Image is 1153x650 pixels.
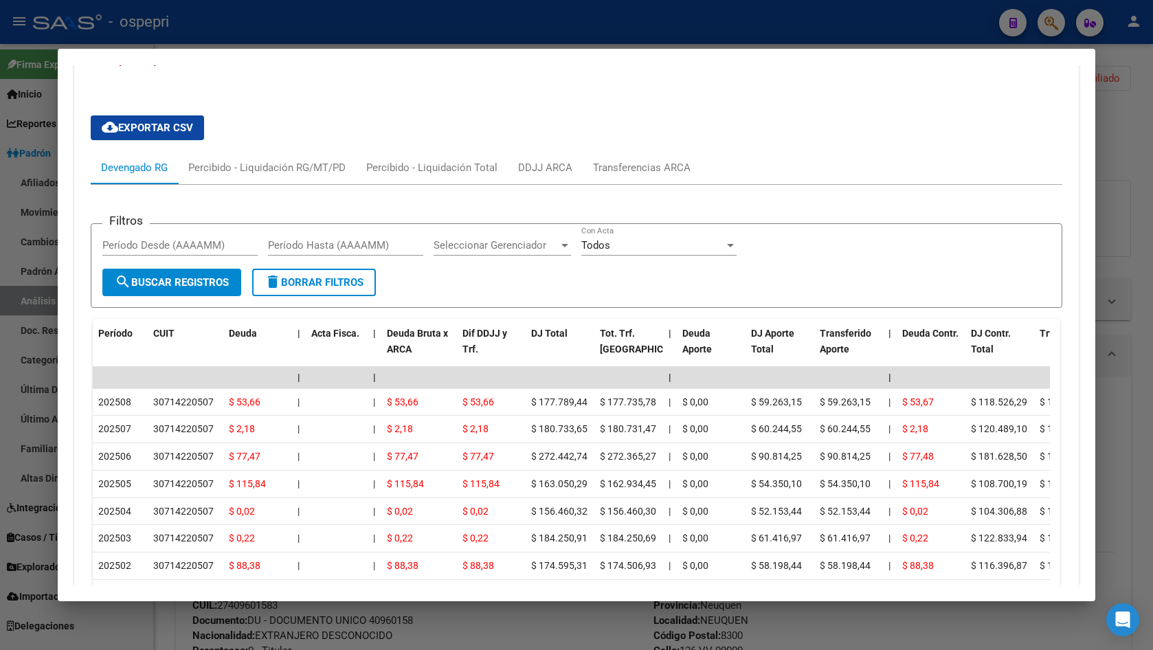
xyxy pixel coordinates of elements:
span: $ 108.700,19 [971,478,1027,489]
span: | [298,560,300,571]
mat-icon: search [115,273,131,290]
span: $ 181.551,02 [1040,451,1096,462]
span: | [298,478,300,489]
span: Todos [581,239,610,251]
datatable-header-cell: Período [93,319,148,379]
span: $ 53,66 [462,396,494,407]
div: Devengado RG [101,160,168,175]
span: Buscar Registros [115,276,229,289]
span: $ 77,47 [387,451,418,462]
span: | [373,533,375,543]
span: $ 0,00 [682,506,708,517]
span: Seleccionar Gerenciador [434,239,559,251]
span: Deuda [229,328,257,339]
span: $ 90.814,25 [751,451,802,462]
span: $ 53,66 [387,396,418,407]
span: $ 54.350,10 [820,478,871,489]
span: $ 184.250,91 [531,533,587,543]
span: | [298,396,300,407]
span: $ 116.396,87 [971,560,1027,571]
datatable-header-cell: | [368,319,381,379]
span: | [888,328,891,339]
span: $ 115,84 [387,478,424,489]
span: | [373,328,376,339]
span: $ 115,84 [902,478,939,489]
span: Deuda Bruta x ARCA [387,328,448,355]
span: $ 88,38 [229,560,260,571]
span: Exportar CSV [102,122,193,134]
span: $ 180.733,65 [531,423,587,434]
span: Deuda Contr. [902,328,959,339]
span: Dif DDJJ y Trf. [462,328,507,355]
span: $ 2,18 [462,423,489,434]
span: $ 77,48 [902,451,934,462]
div: 30714220507 [153,476,214,492]
span: $ 77,47 [462,451,494,462]
div: Percibido - Liquidación RG/MT/PD [188,160,346,175]
span: | [373,423,375,434]
span: $ 120.486,92 [1040,423,1096,434]
span: $ 61.416,97 [820,533,871,543]
span: Acta Fisca. [311,328,359,339]
span: | [373,478,375,489]
datatable-header-cell: Deuda [223,319,292,379]
span: $ 61.416,97 [751,533,802,543]
span: $ 180.731,47 [600,423,656,434]
span: | [888,451,891,462]
span: $ 59.263,15 [751,396,802,407]
span: $ 104.306,88 [971,506,1027,517]
span: 202506 [98,451,131,462]
span: $ 0,00 [682,533,708,543]
span: $ 0,22 [387,533,413,543]
span: Trf Contr. [1040,328,1081,339]
div: DDJJ ARCA [518,160,572,175]
span: $ 53,66 [229,396,260,407]
span: $ 162.934,45 [600,478,656,489]
span: $ 0,22 [229,533,255,543]
span: | [888,396,891,407]
span: $ 60.244,55 [820,423,871,434]
span: CUIT [153,328,175,339]
span: $ 118.472,63 [1040,396,1096,407]
span: | [373,506,375,517]
span: | [298,372,300,383]
datatable-header-cell: Acta Fisca. [306,319,368,379]
datatable-header-cell: Trf Contr. [1034,319,1103,379]
span: $ 2,18 [387,423,413,434]
div: 30714220507 [153,558,214,574]
span: $ 181.628,50 [971,451,1027,462]
span: | [373,372,376,383]
span: | [669,372,671,383]
span: $ 88,38 [462,560,494,571]
span: 202502 [98,560,131,571]
span: | [298,451,300,462]
span: | [888,560,891,571]
span: Transferido Aporte [820,328,871,355]
span: $ 52.153,44 [751,506,802,517]
span: $ 59.263,15 [820,396,871,407]
span: | [298,506,300,517]
span: $ 272.442,74 [531,451,587,462]
span: $ 177.789,44 [531,396,587,407]
span: Deuda Aporte [682,328,712,355]
span: $ 0,00 [682,451,708,462]
button: Exportar CSV [91,115,204,140]
span: $ 58.198,44 [820,560,871,571]
datatable-header-cell: Deuda Aporte [677,319,746,379]
mat-icon: delete [265,273,281,290]
button: Buscar Registros [102,269,241,296]
span: | [298,533,300,543]
span: $ 0,02 [387,506,413,517]
span: $ 116.308,49 [1040,560,1096,571]
span: $ 108.584,35 [1040,478,1096,489]
span: $ 0,02 [229,506,255,517]
span: 202505 [98,478,131,489]
span: $ 52.153,44 [820,506,871,517]
span: | [888,423,891,434]
span: $ 0,22 [462,533,489,543]
span: $ 156.460,32 [531,506,587,517]
span: | [298,328,300,339]
span: $ 77,47 [229,451,260,462]
div: 30714220507 [153,504,214,519]
datatable-header-cell: DJ Total [526,319,594,379]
